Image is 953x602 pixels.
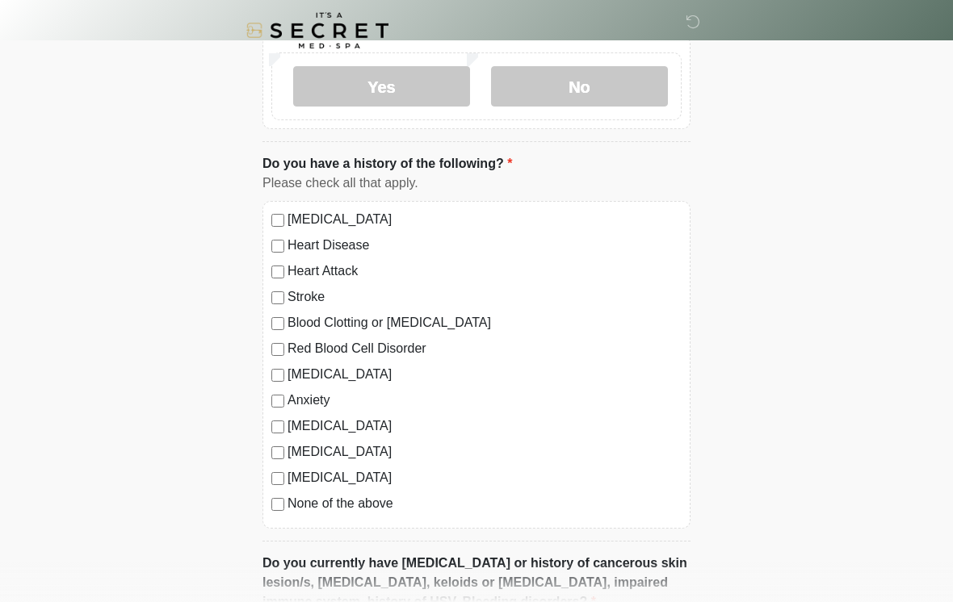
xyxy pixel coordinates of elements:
[288,339,682,358] label: Red Blood Cell Disorder
[271,291,284,304] input: Stroke
[271,420,284,433] input: [MEDICAL_DATA]
[271,265,284,278] input: Heart Attack
[288,468,682,487] label: [MEDICAL_DATA]
[271,240,284,253] input: Heart Disease
[288,365,682,384] label: [MEDICAL_DATA]
[271,472,284,485] input: [MEDICAL_DATA]
[271,317,284,330] input: Blood Clotting or [MEDICAL_DATA]
[288,494,682,513] label: None of the above
[271,214,284,227] input: [MEDICAL_DATA]
[288,416,682,436] label: [MEDICAL_DATA]
[288,210,682,229] label: [MEDICAL_DATA]
[288,236,682,255] label: Heart Disease
[271,498,284,511] input: None of the above
[288,261,682,281] label: Heart Attack
[262,154,512,173] label: Do you have a history of the following?
[288,391,682,410] label: Anxiety
[246,12,388,48] img: It's A Secret Med Spa Logo
[288,287,682,307] label: Stroke
[491,66,668,107] label: No
[288,442,682,462] label: [MEDICAL_DATA]
[271,343,284,356] input: Red Blood Cell Disorder
[288,313,682,332] label: Blood Clotting or [MEDICAL_DATA]
[271,369,284,382] input: [MEDICAL_DATA]
[271,446,284,459] input: [MEDICAL_DATA]
[262,173,691,193] div: Please check all that apply.
[271,395,284,408] input: Anxiety
[293,66,470,107] label: Yes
